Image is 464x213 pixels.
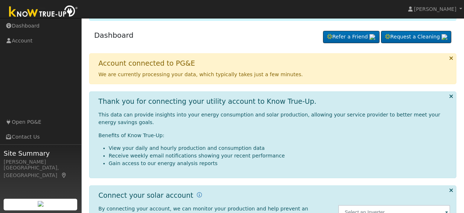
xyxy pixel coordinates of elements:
h1: Account connected to PG&E [99,59,195,67]
li: Receive weekly email notifications showing your recent performance [109,152,451,160]
a: Refer a Friend [323,31,380,43]
img: retrieve [38,201,43,207]
span: We are currently processing your data, which typically takes just a few minutes. [99,71,303,77]
span: Site Summary [4,148,78,158]
a: Dashboard [94,31,134,40]
img: retrieve [442,34,447,40]
img: Know True-Up [5,4,82,20]
span: This data can provide insights into your energy consumption and solar production, allowing your s... [99,112,440,125]
div: [GEOGRAPHIC_DATA], [GEOGRAPHIC_DATA] [4,164,78,179]
span: [PERSON_NAME] [414,6,456,12]
li: View your daily and hourly production and consumption data [109,144,451,152]
img: retrieve [369,34,375,40]
div: [PERSON_NAME] [4,158,78,166]
li: Gain access to our energy analysis reports [109,160,451,167]
a: Map [61,172,67,178]
h1: Thank you for connecting your utility account to Know True-Up. [99,97,316,106]
a: Request a Cleaning [381,31,451,43]
h1: Connect your solar account [99,191,193,200]
p: Benefits of Know True-Up: [99,132,451,139]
